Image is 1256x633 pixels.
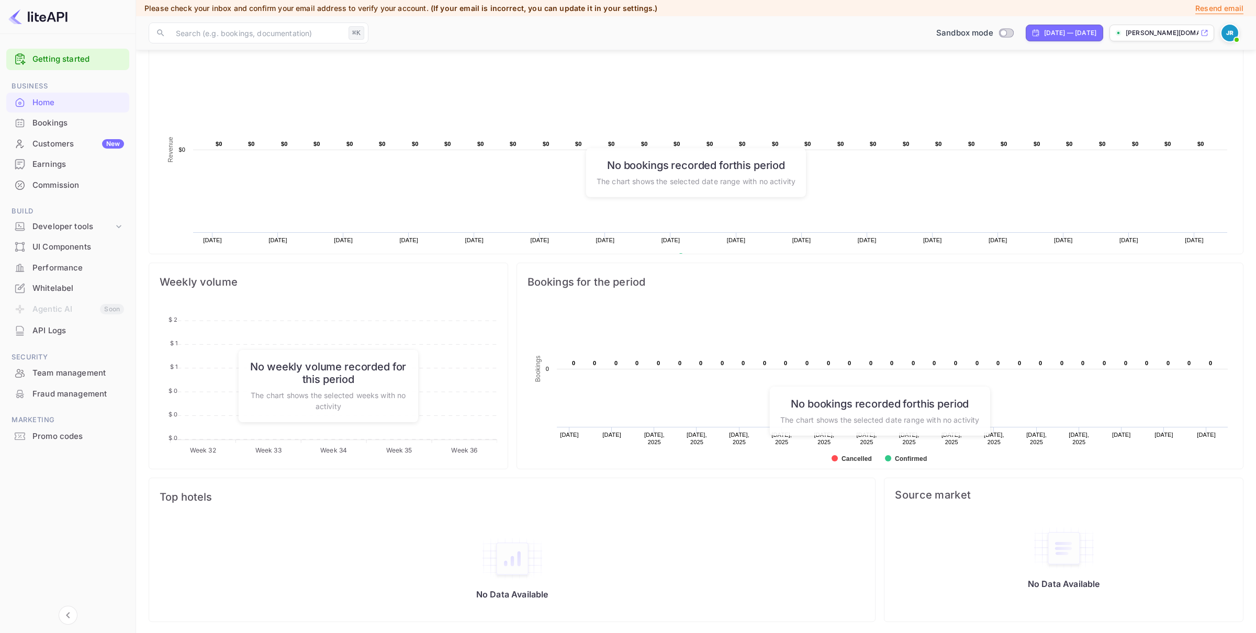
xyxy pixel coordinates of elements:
[1119,237,1138,243] text: [DATE]
[6,278,129,298] a: Whitelabel
[249,360,407,386] h6: No weekly volume recorded for this period
[1069,432,1089,445] text: [DATE], 2025
[59,606,77,625] button: Collapse navigation
[6,93,129,112] a: Home
[975,360,979,366] text: 0
[869,360,872,366] text: 0
[32,159,124,171] div: Earnings
[255,446,282,454] tspan: Week 33
[178,146,185,153] text: $0
[6,113,129,133] div: Bookings
[102,139,124,149] div: New
[661,237,680,243] text: [DATE]
[465,237,484,243] text: [DATE]
[6,175,129,196] div: Commission
[444,141,451,147] text: $0
[534,356,542,382] text: Bookings
[169,434,177,442] tspan: $ 0
[1197,141,1204,147] text: $0
[6,426,129,446] a: Promo codes
[386,446,412,454] tspan: Week 35
[249,390,407,412] p: The chart shows the selected weeks with no activity
[727,237,746,243] text: [DATE]
[169,387,177,394] tspan: $ 0
[1126,28,1198,38] p: [PERSON_NAME][DOMAIN_NAME]...
[1103,360,1106,366] text: 0
[510,141,517,147] text: $0
[6,258,129,278] div: Performance
[1154,432,1173,438] text: [DATE]
[531,237,549,243] text: [DATE]
[477,141,484,147] text: $0
[216,141,222,147] text: $0
[903,141,910,147] text: $0
[805,360,809,366] text: 0
[742,360,745,366] text: 0
[890,360,893,366] text: 0
[170,22,344,43] input: Search (e.g. bookings, documentation)
[190,446,216,454] tspan: Week 32
[1195,3,1243,14] p: Resend email
[763,360,766,366] text: 0
[431,4,658,13] span: (If your email is incorrect, you can update it in your settings.)
[842,455,872,462] text: Cancelled
[412,141,419,147] text: $0
[6,218,129,236] div: Developer tools
[543,141,549,147] text: $0
[1001,141,1007,147] text: $0
[721,360,724,366] text: 0
[32,117,124,129] div: Bookings
[6,363,129,382] a: Team management
[687,432,707,445] text: [DATE], 2025
[545,366,548,372] text: 0
[1033,526,1095,570] img: empty-state-table.svg
[170,363,177,370] tspan: $ 1
[1099,141,1106,147] text: $0
[160,489,865,505] span: Top hotels
[6,134,129,153] a: CustomersNew
[678,360,681,366] text: 0
[1028,579,1100,589] p: No Data Available
[895,455,927,462] text: Confirmed
[170,340,177,347] tspan: $ 1
[1164,141,1171,147] text: $0
[858,237,877,243] text: [DATE]
[6,154,129,175] div: Earnings
[989,237,1007,243] text: [DATE]
[784,360,787,366] text: 0
[6,258,129,277] a: Performance
[596,237,615,243] text: [DATE]
[1044,28,1096,38] div: [DATE] — [DATE]
[1124,360,1127,366] text: 0
[6,278,129,299] div: Whitelabel
[476,589,548,600] p: No Data Available
[657,360,660,366] text: 0
[6,352,129,363] span: Security
[160,274,497,290] span: Weekly volume
[954,360,957,366] text: 0
[912,360,915,366] text: 0
[32,262,124,274] div: Performance
[614,360,618,366] text: 0
[1026,25,1103,41] div: Click to change the date range period
[984,432,1004,445] text: [DATE], 2025
[481,537,544,581] img: empty-state-table2.svg
[706,141,713,147] text: $0
[32,241,124,253] div: UI Components
[1197,432,1216,438] text: [DATE]
[688,253,714,261] text: Revenue
[1018,360,1021,366] text: 0
[597,175,795,186] p: The chart shows the selected date range with no activity
[203,237,222,243] text: [DATE]
[268,237,287,243] text: [DATE]
[32,282,124,295] div: Whitelabel
[6,134,129,154] div: CustomersNew
[827,360,830,366] text: 0
[804,141,811,147] text: $0
[1185,237,1204,243] text: [DATE]
[895,489,1232,501] span: Source market
[608,141,615,147] text: $0
[8,8,68,25] img: LiteAPI logo
[32,431,124,443] div: Promo codes
[6,363,129,383] div: Team management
